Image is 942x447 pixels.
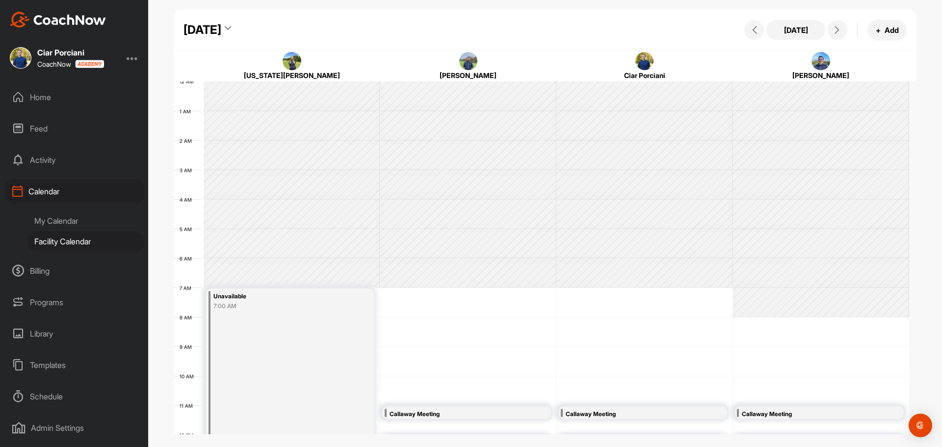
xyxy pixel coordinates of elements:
[174,138,202,144] div: 2 AM
[183,21,221,39] div: [DATE]
[174,432,203,438] div: 12 PM
[867,20,907,41] button: +Add
[37,60,104,68] div: CoachNow
[5,259,144,283] div: Billing
[571,70,718,80] div: Ciar Porciani
[5,85,144,109] div: Home
[811,52,830,71] img: square_909ed3242d261a915dd01046af216775.jpg
[174,373,204,379] div: 10 AM
[5,353,144,377] div: Templates
[27,231,144,252] div: Facility Calendar
[213,302,344,311] div: 7:00 AM
[37,49,104,56] div: Ciar Porciani
[174,403,203,409] div: 11 AM
[395,70,542,80] div: [PERSON_NAME]
[10,12,106,27] img: CoachNow
[390,409,521,420] div: Callaway Meeting
[174,256,202,262] div: 6 AM
[566,409,697,420] div: Callaway Meeting
[876,25,881,35] span: +
[219,70,366,80] div: [US_STATE][PERSON_NAME]
[174,79,204,84] div: 12 AM
[5,116,144,141] div: Feed
[174,167,202,173] div: 3 AM
[635,52,654,71] img: square_b4d54992daa58f12b60bc3814c733fd4.jpg
[459,52,478,71] img: square_e7f01a7cdd3d5cba7fa3832a10add056.jpg
[5,416,144,440] div: Admin Settings
[5,179,144,204] div: Calendar
[748,70,894,80] div: [PERSON_NAME]
[742,409,873,420] div: Callaway Meeting
[909,414,932,437] div: Open Intercom Messenger
[174,344,202,350] div: 9 AM
[283,52,301,71] img: square_97d7065dee9584326f299e5bc88bd91d.jpg
[5,290,144,315] div: Programs
[174,226,202,232] div: 5 AM
[174,197,202,203] div: 4 AM
[10,47,31,69] img: square_b4d54992daa58f12b60bc3814c733fd4.jpg
[174,315,202,320] div: 8 AM
[174,108,201,114] div: 1 AM
[5,384,144,409] div: Schedule
[213,291,344,302] div: Unavailable
[766,20,825,40] button: [DATE]
[5,321,144,346] div: Library
[174,285,201,291] div: 7 AM
[5,148,144,172] div: Activity
[75,60,104,68] img: CoachNow acadmey
[27,210,144,231] div: My Calendar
